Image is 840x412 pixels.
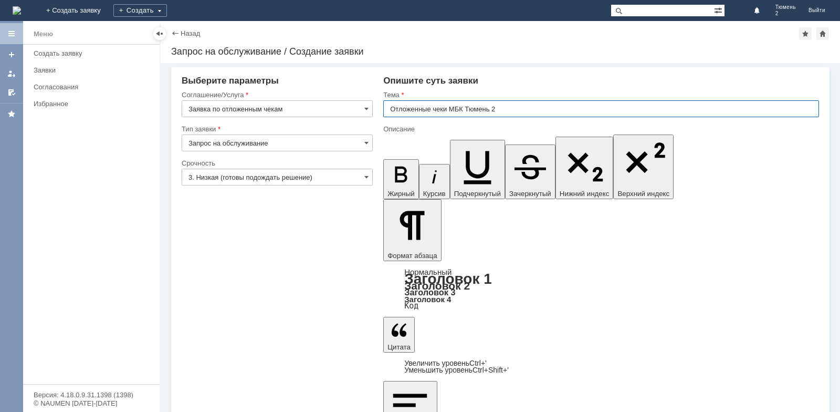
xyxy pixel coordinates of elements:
button: Нижний индекс [555,137,614,199]
div: Тип заявки [182,126,371,132]
span: Ctrl+' [469,359,487,367]
span: Выберите параметры [182,76,279,86]
a: Перейти на домашнюю страницу [13,6,21,15]
div: Скрыть меню [153,27,166,40]
a: Согласования [29,79,157,95]
span: Опишите суть заявки [383,76,478,86]
div: Тема [383,91,817,98]
div: Согласования [34,83,153,91]
div: Запрос на обслуживание / Создание заявки [171,46,829,57]
a: Decrease [404,366,509,374]
div: Заявки [34,66,153,74]
span: Формат абзаца [387,252,437,260]
span: Ctrl+Shift+' [472,366,509,374]
a: Назад [181,29,200,37]
a: Мои согласования [3,84,20,101]
a: Заголовок 1 [404,271,492,287]
a: Создать заявку [3,46,20,63]
div: Соглашение/Услуга [182,91,371,98]
span: 2 [775,11,796,17]
a: Нормальный [404,267,451,276]
button: Жирный [383,159,419,199]
div: Описание [383,126,817,132]
button: Подчеркнутый [450,140,505,199]
span: Цитата [387,343,411,351]
a: Код [404,301,418,311]
button: Верхний индекс [613,135,674,199]
span: Расширенный поиск [714,5,724,15]
span: Зачеркнутый [509,190,551,198]
span: Подчеркнутый [454,190,501,198]
span: Курсив [423,190,446,198]
a: Заголовок 4 [404,295,451,304]
div: Создать [113,4,167,17]
div: Сделать домашней страницей [816,27,829,40]
button: Цитата [383,317,415,353]
span: Нижний индекс [560,190,610,198]
span: Тюмень [775,4,796,11]
div: Добавить в избранное [799,27,812,40]
div: Избранное [34,100,142,108]
a: Increase [404,359,487,367]
span: Верхний индекс [617,190,669,198]
div: Цитата [383,360,819,374]
a: Заявки [29,62,157,78]
div: Меню [34,28,53,40]
a: Заголовок 3 [404,287,455,297]
div: Создать заявку [34,49,153,57]
div: © NAUMEN [DATE]-[DATE] [34,400,149,407]
div: Версия: 4.18.0.9.31.1398 (1398) [34,392,149,398]
a: Мои заявки [3,65,20,82]
button: Курсив [419,164,450,199]
button: Формат абзаца [383,199,441,261]
a: Заголовок 2 [404,280,470,292]
img: logo [13,6,21,15]
a: Создать заявку [29,45,157,61]
div: Срочность [182,160,371,167]
div: Формат абзаца [383,269,819,310]
span: Жирный [387,190,415,198]
button: Зачеркнутый [505,145,555,199]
